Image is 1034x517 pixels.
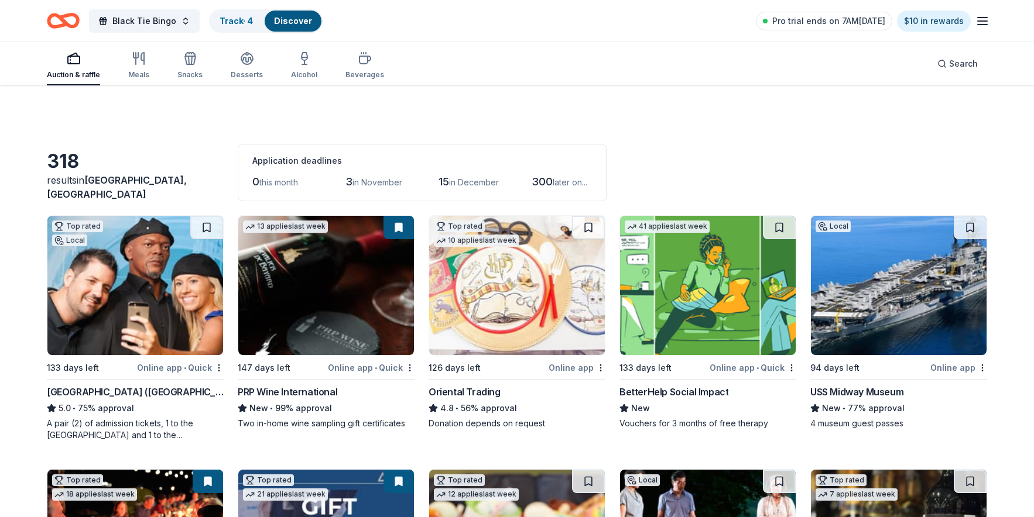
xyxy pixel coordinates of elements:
div: Top rated [243,474,294,486]
div: Online app Quick [137,360,224,375]
div: [GEOGRAPHIC_DATA] ([GEOGRAPHIC_DATA]) [47,385,224,399]
div: 147 days left [238,361,290,375]
span: New [822,401,841,415]
div: 75% approval [47,401,224,415]
div: Top rated [434,220,485,232]
button: Black Tie Bingo [89,9,200,33]
a: Image for Oriental TradingTop rated10 applieslast week126 days leftOnline appOriental Trading4.8•... [429,215,605,429]
div: 94 days left [810,361,860,375]
div: 41 applies last week [625,220,710,233]
div: 12 applies last week [434,488,519,501]
span: 4.8 [440,401,454,415]
div: Desserts [231,70,263,80]
button: Meals [128,47,149,85]
div: Vouchers for 3 months of free therapy [619,418,796,429]
a: Image for Hollywood Wax Museum (Hollywood)Top ratedLocal133 days leftOnline app•Quick[GEOGRAPHIC_... [47,215,224,441]
span: 300 [532,175,553,188]
div: 18 applies last week [52,488,137,501]
span: 3 [345,175,352,188]
div: Local [625,474,660,486]
a: Home [47,7,80,35]
button: Search [928,52,987,75]
div: 318 [47,150,224,173]
span: • [270,404,273,413]
a: Pro trial ends on 7AM[DATE] [756,12,892,30]
img: Image for USS Midway Museum [811,216,987,355]
div: 99% approval [238,401,415,415]
a: Track· 4 [220,16,253,26]
span: New [249,401,268,415]
div: Auction & raffle [47,70,100,80]
a: Image for BetterHelp Social Impact41 applieslast week133 days leftOnline app•QuickBetterHelp Soci... [619,215,796,429]
img: Image for Hollywood Wax Museum (Hollywood) [47,216,223,355]
a: Discover [274,16,312,26]
span: in November [352,177,402,187]
span: Black Tie Bingo [112,14,176,28]
div: Donation depends on request [429,418,605,429]
span: New [631,401,650,415]
div: Online app Quick [710,360,796,375]
div: USS Midway Museum [810,385,903,399]
span: Pro trial ends on 7AM[DATE] [772,14,885,28]
div: 126 days left [429,361,481,375]
div: 133 days left [619,361,672,375]
a: $10 in rewards [897,11,971,32]
div: 77% approval [810,401,987,415]
button: Desserts [231,47,263,85]
div: Meals [128,70,149,80]
a: Image for USS Midway MuseumLocal94 days leftOnline appUSS Midway MuseumNew•77% approval4 museum g... [810,215,987,429]
img: Image for BetterHelp Social Impact [620,216,796,355]
span: 0 [252,175,259,188]
span: [GEOGRAPHIC_DATA], [GEOGRAPHIC_DATA] [47,174,187,200]
div: 56% approval [429,401,605,415]
div: Online app [549,360,605,375]
div: Local [816,220,851,232]
div: BetterHelp Social Impact [619,385,728,399]
div: Alcohol [291,70,317,80]
div: Top rated [816,474,867,486]
div: 13 applies last week [243,220,328,233]
div: Oriental Trading [429,385,501,399]
div: 21 applies last week [243,488,328,501]
span: • [375,363,377,373]
span: • [843,404,845,413]
div: Online app [930,360,987,375]
div: Two in-home wine sampling gift certificates [238,418,415,429]
button: Snacks [177,47,203,85]
div: Top rated [52,220,103,232]
span: Search [949,57,978,71]
span: • [456,404,458,413]
img: Image for Oriental Trading [429,216,605,355]
div: Beverages [345,70,384,80]
div: results [47,173,224,201]
span: • [73,404,76,413]
span: 15 [439,175,449,188]
img: Image for PRP Wine International [238,216,414,355]
div: Top rated [434,474,485,486]
div: Local [52,235,87,246]
div: Top rated [52,474,103,486]
div: Application deadlines [252,154,592,168]
div: 7 applies last week [816,488,898,501]
button: Beverages [345,47,384,85]
div: A pair (2) of admission tickets, 1 to the [GEOGRAPHIC_DATA] and 1 to the [GEOGRAPHIC_DATA] [47,418,224,441]
span: • [756,363,759,373]
div: PRP Wine International [238,385,337,399]
button: Alcohol [291,47,317,85]
a: Image for PRP Wine International13 applieslast week147 days leftOnline app•QuickPRP Wine Internat... [238,215,415,429]
span: in [47,174,187,200]
button: Auction & raffle [47,47,100,85]
span: this month [259,177,298,187]
span: in December [449,177,499,187]
div: Snacks [177,70,203,80]
span: 5.0 [59,401,71,415]
div: 133 days left [47,361,99,375]
button: Track· 4Discover [209,9,323,33]
div: Online app Quick [328,360,415,375]
span: • [184,363,186,373]
div: 10 applies last week [434,235,519,247]
div: 4 museum guest passes [810,418,987,429]
span: later on... [553,177,587,187]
